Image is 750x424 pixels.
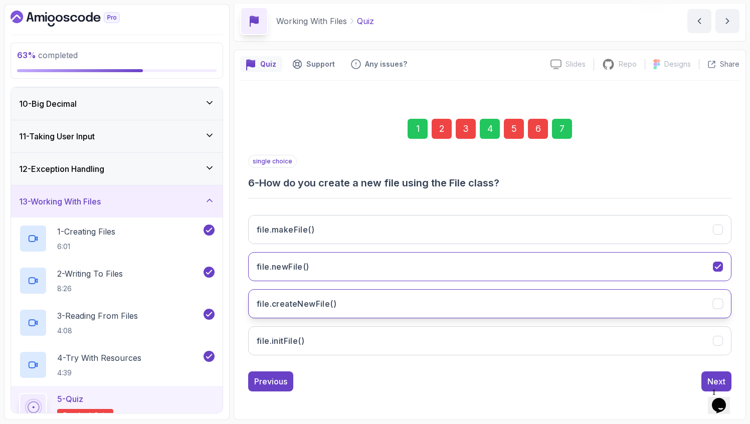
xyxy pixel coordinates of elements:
[248,326,731,355] button: file.initFile()
[408,119,428,139] div: 1
[19,163,104,175] h3: 12 - Exception Handling
[19,309,215,337] button: 3-Reading From Files4:08
[248,155,297,168] p: single choice
[257,335,304,347] h3: file.initFile()
[456,119,476,139] div: 3
[664,59,691,69] p: Designs
[19,225,215,253] button: 1-Creating Files6:01
[701,371,731,391] button: Next
[248,252,731,281] button: file.newFile()
[257,261,309,273] h3: file.newFile()
[365,59,407,69] p: Any issues?
[240,56,282,72] button: quiz button
[11,153,223,185] button: 12-Exception Handling
[94,411,107,419] span: quiz
[566,59,586,69] p: Slides
[19,351,215,379] button: 4-Try With Resources4:39
[480,119,500,139] div: 4
[17,50,78,60] span: completed
[57,326,138,336] p: 4:08
[11,88,223,120] button: 10-Big Decimal
[276,15,347,27] p: Working With Files
[11,185,223,218] button: 13-Working With Files
[257,298,336,310] h3: file.createNewFile()
[19,195,101,207] h3: 13 - Working With Files
[57,352,141,364] p: 4 - Try With Resources
[707,375,725,387] div: Next
[357,15,374,27] p: Quiz
[248,289,731,318] button: file.createNewFile()
[57,393,83,405] p: 5 - Quiz
[57,310,138,322] p: 3 - Reading From Files
[19,393,215,421] button: 5-QuizRequired-quiz
[286,56,341,72] button: Support button
[19,267,215,295] button: 2-Writing To Files8:26
[17,50,36,60] span: 63 %
[57,242,115,252] p: 6:01
[432,119,452,139] div: 2
[528,119,548,139] div: 6
[306,59,335,69] p: Support
[257,224,314,236] h3: file.makeFile()
[248,371,293,391] button: Previous
[699,59,739,69] button: Share
[11,11,143,27] a: Dashboard
[11,120,223,152] button: 11-Taking User Input
[715,9,739,33] button: next content
[687,9,711,33] button: previous content
[57,284,123,294] p: 8:26
[504,119,524,139] div: 5
[254,375,287,387] div: Previous
[57,226,115,238] p: 1 - Creating Files
[19,98,77,110] h3: 10 - Big Decimal
[345,56,413,72] button: Feedback button
[260,59,276,69] p: Quiz
[708,384,740,414] iframe: chat widget
[619,59,637,69] p: Repo
[19,130,95,142] h3: 11 - Taking User Input
[63,411,94,419] span: Required-
[57,268,123,280] p: 2 - Writing To Files
[248,176,731,190] h3: 6 - How do you create a new file using the File class?
[248,215,731,244] button: file.makeFile()
[57,368,141,378] p: 4:39
[552,119,572,139] div: 7
[720,59,739,69] p: Share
